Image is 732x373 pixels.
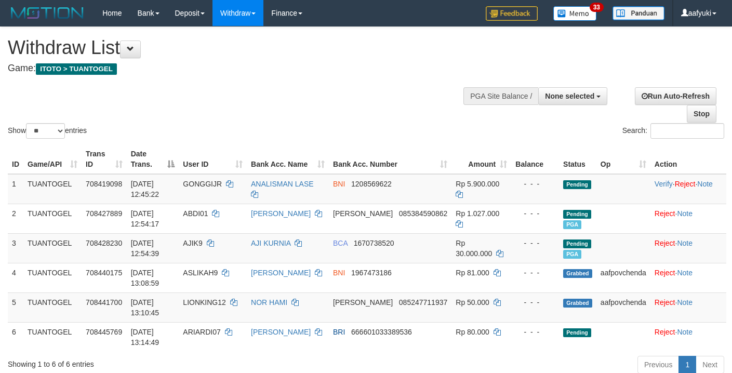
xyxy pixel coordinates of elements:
[650,263,726,292] td: ·
[677,209,693,218] a: Note
[8,322,23,352] td: 6
[650,174,726,204] td: · ·
[251,328,311,336] a: [PERSON_NAME]
[8,355,297,369] div: Showing 1 to 6 of 6 entries
[515,327,555,337] div: - - -
[351,328,412,336] span: Copy 666601033389536 to clipboard
[590,3,604,12] span: 33
[131,239,159,258] span: [DATE] 12:54:39
[8,63,477,74] h4: Game:
[515,179,555,189] div: - - -
[86,209,122,218] span: 708427889
[677,328,693,336] a: Note
[655,269,675,277] a: Reject
[183,209,208,218] span: ABDI01
[563,299,592,308] span: Grabbed
[333,239,348,247] span: BCA
[183,180,222,188] span: GONGGIJR
[515,238,555,248] div: - - -
[86,298,122,307] span: 708441700
[650,144,726,174] th: Action
[515,208,555,219] div: - - -
[86,180,122,188] span: 708419098
[131,209,159,228] span: [DATE] 12:54:17
[251,269,311,277] a: [PERSON_NAME]
[351,269,392,277] span: Copy 1967473186 to clipboard
[8,204,23,233] td: 2
[677,239,693,247] a: Note
[463,87,538,105] div: PGA Site Balance /
[127,144,179,174] th: Date Trans.: activate to sort column descending
[456,209,499,218] span: Rp 1.027.000
[23,263,82,292] td: TUANTOGEL
[655,328,675,336] a: Reject
[456,239,492,258] span: Rp 30.000.000
[251,180,314,188] a: ANALISMAN LASE
[8,144,23,174] th: ID
[8,292,23,322] td: 5
[559,144,596,174] th: Status
[23,204,82,233] td: TUANTOGEL
[26,123,65,139] select: Showentries
[456,298,489,307] span: Rp 50.000
[183,239,202,247] span: AJIK9
[86,269,122,277] span: 708440175
[333,180,345,188] span: BNI
[697,180,713,188] a: Note
[677,269,693,277] a: Note
[333,328,345,336] span: BRI
[563,250,581,259] span: Marked by aafdream
[655,239,675,247] a: Reject
[451,144,511,174] th: Amount: activate to sort column ascending
[511,144,559,174] th: Balance
[563,328,591,337] span: Pending
[655,298,675,307] a: Reject
[23,292,82,322] td: TUANTOGEL
[333,209,393,218] span: [PERSON_NAME]
[333,269,345,277] span: BNI
[677,298,693,307] a: Note
[86,239,122,247] span: 708428230
[8,123,87,139] label: Show entries
[650,322,726,352] td: ·
[456,269,489,277] span: Rp 81.000
[456,328,489,336] span: Rp 80.000
[251,298,287,307] a: NOR HAMI
[23,322,82,352] td: TUANTOGEL
[563,210,591,219] span: Pending
[635,87,716,105] a: Run Auto-Refresh
[456,180,499,188] span: Rp 5.900.000
[650,204,726,233] td: ·
[687,105,716,123] a: Stop
[23,174,82,204] td: TUANTOGEL
[131,180,159,198] span: [DATE] 12:45:22
[179,144,247,174] th: User ID: activate to sort column ascending
[36,63,117,75] span: ITOTO > TUANTOGEL
[563,180,591,189] span: Pending
[675,180,696,188] a: Reject
[251,239,290,247] a: AJI KURNIA
[596,263,650,292] td: aafpovchenda
[8,263,23,292] td: 4
[399,298,447,307] span: Copy 085247711937 to clipboard
[650,292,726,322] td: ·
[515,268,555,278] div: - - -
[131,298,159,317] span: [DATE] 13:10:45
[596,292,650,322] td: aafpovchenda
[515,297,555,308] div: - - -
[486,6,538,21] img: Feedback.jpg
[247,144,329,174] th: Bank Acc. Name: activate to sort column ascending
[333,298,393,307] span: [PERSON_NAME]
[8,37,477,58] h1: Withdraw List
[354,239,394,247] span: Copy 1670738520 to clipboard
[563,239,591,248] span: Pending
[545,92,594,100] span: None selected
[183,328,220,336] span: ARIARDI07
[650,233,726,263] td: ·
[8,233,23,263] td: 3
[351,180,392,188] span: Copy 1208569622 to clipboard
[8,174,23,204] td: 1
[131,269,159,287] span: [DATE] 13:08:59
[82,144,127,174] th: Trans ID: activate to sort column ascending
[650,123,724,139] input: Search:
